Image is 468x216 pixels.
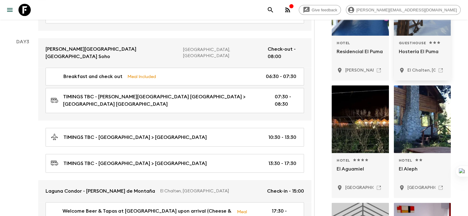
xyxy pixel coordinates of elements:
[38,38,311,68] a: [PERSON_NAME][GEOGRAPHIC_DATA] [GEOGRAPHIC_DATA] Soho[GEOGRAPHIC_DATA], [GEOGRAPHIC_DATA]Check-ou...
[394,85,451,153] div: Photo of El Aleph
[46,88,304,113] a: TIMINGS TBC - [PERSON_NAME][GEOGRAPHIC_DATA] [GEOGRAPHIC_DATA] > [GEOGRAPHIC_DATA] [GEOGRAPHIC_DA...
[46,128,304,147] a: TIMINGS TBC - [GEOGRAPHIC_DATA] > [GEOGRAPHIC_DATA]10:30 - 13:30
[46,45,178,60] p: [PERSON_NAME][GEOGRAPHIC_DATA] [GEOGRAPHIC_DATA] Soho
[332,85,389,153] div: Photo of El Aguamiel
[353,8,460,12] span: [PERSON_NAME][EMAIL_ADDRESS][DOMAIN_NAME]
[63,73,122,80] p: Breakfast and check out
[345,67,428,73] p: Mina Clavero, Argentina
[264,4,277,16] button: search adventures
[63,93,265,108] p: TIMINGS TBC - [PERSON_NAME][GEOGRAPHIC_DATA] [GEOGRAPHIC_DATA] > [GEOGRAPHIC_DATA] [GEOGRAPHIC_DATA]
[346,5,461,15] div: [PERSON_NAME][EMAIL_ADDRESS][DOMAIN_NAME]
[63,160,207,167] p: TIMINGS TBC - [GEOGRAPHIC_DATA] > [GEOGRAPHIC_DATA]
[337,158,350,163] span: Hotel
[275,93,296,108] p: 07:30 - 08:30
[63,134,207,141] p: TIMINGS TBC - [GEOGRAPHIC_DATA] > [GEOGRAPHIC_DATA]
[127,73,156,80] p: Meal Included
[183,47,263,59] p: [GEOGRAPHIC_DATA], [GEOGRAPHIC_DATA]
[4,4,16,16] button: menu
[267,187,304,195] p: Check-in - 15:00
[399,165,446,180] p: El Aleph
[308,8,341,12] span: Give feedback
[46,187,155,195] p: Laguna Condor - [PERSON_NAME] de Montaña
[337,165,384,180] p: El Aguamiel
[268,160,296,167] p: 13:30 - 17:30
[299,5,341,15] a: Give feedback
[46,154,304,173] a: TIMINGS TBC - [GEOGRAPHIC_DATA] > [GEOGRAPHIC_DATA]13:30 - 17:30
[337,41,350,45] span: Hotel
[7,38,38,45] p: Day 3
[337,48,384,63] p: Residencial El Puma
[399,41,426,45] span: Guesthouse
[399,48,446,63] p: Hostería El Puma
[268,45,304,60] p: Check-out - 08:00
[160,188,262,194] p: El Chalten, [GEOGRAPHIC_DATA]
[345,185,438,191] p: Maipu, Argentina
[266,73,296,80] p: 06:30 - 07:30
[46,68,304,85] a: Breakfast and check outMeal Included06:30 - 07:30
[399,158,412,163] span: Hotel
[268,134,296,141] p: 10:30 - 13:30
[38,180,311,202] a: Laguna Condor - [PERSON_NAME] de MontañaEl Chalten, [GEOGRAPHIC_DATA]Check-in - 15:00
